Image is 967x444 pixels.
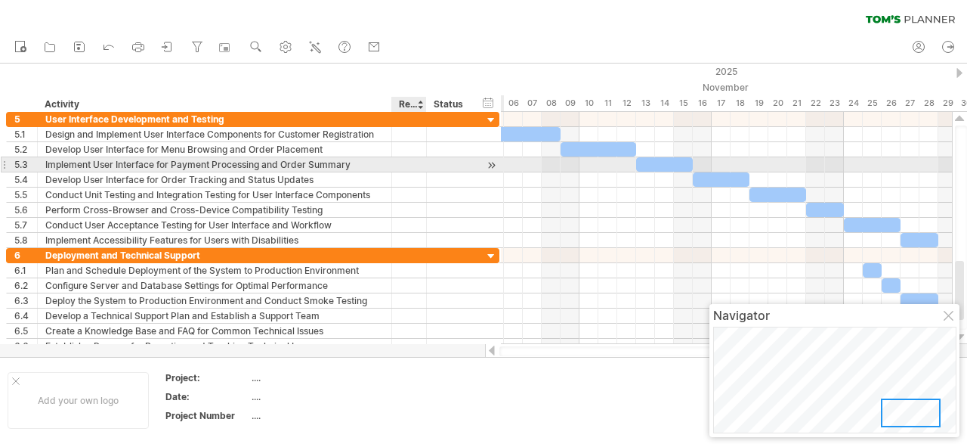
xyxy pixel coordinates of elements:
div: ​ [485,127,561,141]
div: 6.3 [14,293,37,308]
div: Resource [399,97,418,112]
div: Friday, 14 November 2025 [655,95,674,111]
div: Implement User Interface for Payment Processing and Order Summary [45,157,384,172]
div: Conduct User Acceptance Testing for User Interface and Workflow [45,218,384,232]
div: Date: [165,390,249,403]
div: 5.4 [14,172,37,187]
div: Develop User Interface for Order Tracking and Status Updates [45,172,384,187]
div: Implement Accessibility Features for Users with Disabilities [45,233,384,247]
div: ​ [844,218,901,232]
div: ​ [561,142,636,157]
div: Saturday, 22 November 2025 [806,95,825,111]
div: 6.4 [14,309,37,323]
div: Configure Server and Database Settings for Optimal Performance [45,278,384,293]
div: 5.7 [14,218,37,232]
div: Plan and Schedule Deployment of the System to Production Environment [45,263,384,278]
div: 6.5 [14,324,37,338]
div: Wednesday, 26 November 2025 [882,95,901,111]
div: Saturday, 8 November 2025 [542,95,561,111]
div: Conduct Unit Testing and Integration Testing for User Interface Components [45,188,384,202]
div: Tuesday, 18 November 2025 [731,95,749,111]
div: Design and Implement User Interface Components for Customer Registration [45,127,384,141]
div: ​ [636,157,693,172]
div: Thursday, 27 November 2025 [901,95,919,111]
div: Develop a Technical Support Plan and Establish a Support Team [45,309,384,323]
div: ​ [806,203,844,217]
div: 5.2 [14,142,37,157]
div: .... [252,409,378,422]
div: 6.6 [14,339,37,353]
div: Saturday, 29 November 2025 [938,95,957,111]
div: 5 [14,112,37,126]
div: Develop User Interface for Menu Browsing and Order Placement [45,142,384,157]
div: Sunday, 9 November 2025 [561,95,579,111]
div: Monday, 10 November 2025 [579,95,598,111]
div: Navigator [713,308,956,323]
div: Wednesday, 12 November 2025 [617,95,636,111]
div: .... [252,371,378,384]
div: Sunday, 23 November 2025 [825,95,844,111]
div: .... [252,390,378,403]
div: Wednesday, 19 November 2025 [749,95,768,111]
div: Project Number [165,409,249,422]
div: Project: [165,371,249,384]
div: 5.3 [14,157,37,172]
div: Sunday, 16 November 2025 [693,95,712,111]
div: ​ [749,188,806,202]
div: 6.2 [14,278,37,293]
div: Add your own logo [8,372,149,429]
div: Saturday, 15 November 2025 [674,95,693,111]
div: ​ [863,263,882,278]
div: 6 [14,248,37,262]
div: 5.1 [14,127,37,141]
div: scroll to activity [484,157,499,173]
div: Thursday, 20 November 2025 [768,95,787,111]
div: Friday, 21 November 2025 [787,95,806,111]
div: ​ [882,278,901,293]
div: User Interface Development and Testing [45,112,384,126]
div: Friday, 28 November 2025 [919,95,938,111]
div: ​ [693,172,749,187]
div: Tuesday, 25 November 2025 [863,95,882,111]
div: Thursday, 13 November 2025 [636,95,655,111]
div: 5.6 [14,203,37,217]
div: ​ [901,293,938,308]
div: Monday, 17 November 2025 [712,95,731,111]
div: Thursday, 6 November 2025 [504,95,523,111]
div: Create a Knowledge Base and FAQ for Common Technical Issues [45,324,384,338]
div: Monday, 24 November 2025 [844,95,863,111]
div: ​ [901,233,938,247]
div: Deployment and Technical Support [45,248,384,262]
div: Deploy the System to Production Environment and Conduct Smoke Testing [45,293,384,308]
div: 6.1 [14,263,37,278]
div: 5.5 [14,188,37,202]
div: Establish a Process for Reporting and Tracking Technical Issues [45,339,384,353]
div: Tuesday, 11 November 2025 [598,95,617,111]
div: 5.8 [14,233,37,247]
div: Friday, 7 November 2025 [523,95,542,111]
div: Status [434,97,467,112]
div: Activity [45,97,383,112]
div: Perform Cross-Browser and Cross-Device Compatibility Testing [45,203,384,217]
